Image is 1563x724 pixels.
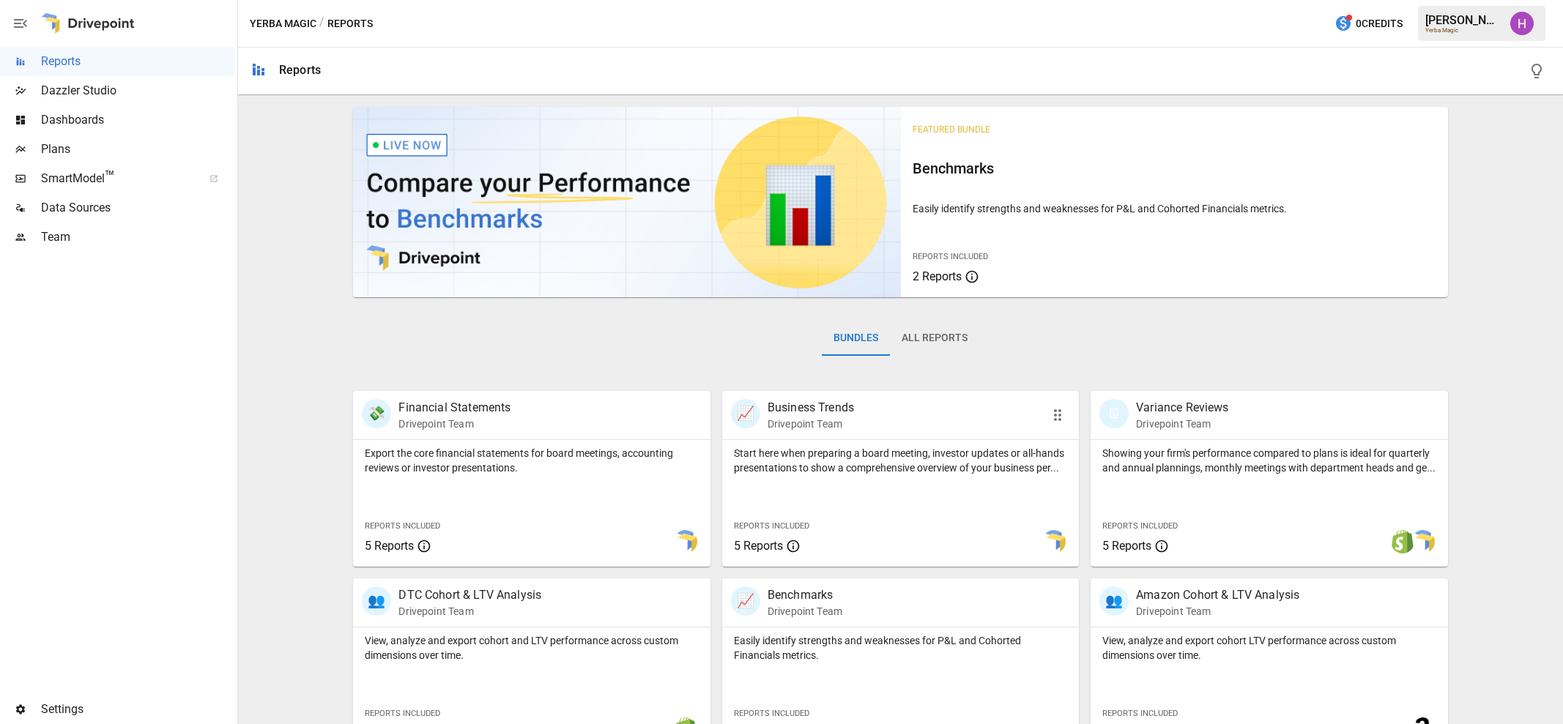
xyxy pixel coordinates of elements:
[362,586,391,616] div: 👥
[768,604,842,619] p: Drivepoint Team
[1042,530,1066,553] img: smart model
[734,446,1067,475] p: Start here when preparing a board meeting, investor updates or all-hands presentations to show a ...
[768,586,842,604] p: Benchmarks
[890,321,979,356] button: All Reports
[822,321,890,356] button: Bundles
[731,399,760,428] div: 📈
[734,521,809,531] span: Reports Included
[1102,539,1151,553] span: 5 Reports
[913,201,1436,216] p: Easily identify strengths and weaknesses for P&L and Cohorted Financials metrics.
[41,199,234,217] span: Data Sources
[1099,586,1129,616] div: 👥
[365,539,414,553] span: 5 Reports
[365,633,698,663] p: View, analyze and export cohort and LTV performance across custom dimensions over time.
[41,111,234,129] span: Dashboards
[1510,12,1534,35] img: Harry Antonio
[768,399,854,417] p: Business Trends
[913,157,1436,180] h6: Benchmarks
[768,417,854,431] p: Drivepoint Team
[913,124,990,135] span: Featured Bundle
[1102,633,1436,663] p: View, analyze and export cohort LTV performance across custom dimensions over time.
[105,168,115,186] span: ™
[398,417,511,431] p: Drivepoint Team
[1099,399,1129,428] div: 🗓
[398,399,511,417] p: Financial Statements
[41,53,234,70] span: Reports
[365,521,440,531] span: Reports Included
[734,633,1067,663] p: Easily identify strengths and weaknesses for P&L and Cohorted Financials metrics.
[41,228,234,246] span: Team
[353,107,900,297] img: video thumbnail
[1136,417,1228,431] p: Drivepoint Team
[1425,27,1501,34] div: Yerba Magic
[398,586,541,604] p: DTC Cohort & LTV Analysis
[1136,604,1299,619] p: Drivepoint Team
[41,701,234,718] span: Settings
[1411,530,1435,553] img: smart model
[41,82,234,100] span: Dazzler Studio
[1329,10,1408,37] button: 0Credits
[674,530,697,553] img: smart model
[362,399,391,428] div: 💸
[41,141,234,158] span: Plans
[41,170,193,187] span: SmartModel
[1501,3,1542,44] button: Harry Antonio
[734,539,783,553] span: 5 Reports
[1136,586,1299,604] p: Amazon Cohort & LTV Analysis
[731,586,760,616] div: 📈
[913,269,962,283] span: 2 Reports
[734,709,809,718] span: Reports Included
[398,604,541,619] p: Drivepoint Team
[1136,399,1228,417] p: Variance Reviews
[1102,521,1178,531] span: Reports Included
[913,252,988,261] span: Reports Included
[279,63,321,77] div: Reports
[1356,15,1403,33] span: 0 Credits
[250,15,316,33] button: Yerba Magic
[1425,13,1501,27] div: [PERSON_NAME]
[1391,530,1414,553] img: shopify
[1102,446,1436,475] p: Showing your firm's performance compared to plans is ideal for quarterly and annual plannings, mo...
[365,446,698,475] p: Export the core financial statements for board meetings, accounting reviews or investor presentat...
[319,15,324,33] div: /
[1102,709,1178,718] span: Reports Included
[365,709,440,718] span: Reports Included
